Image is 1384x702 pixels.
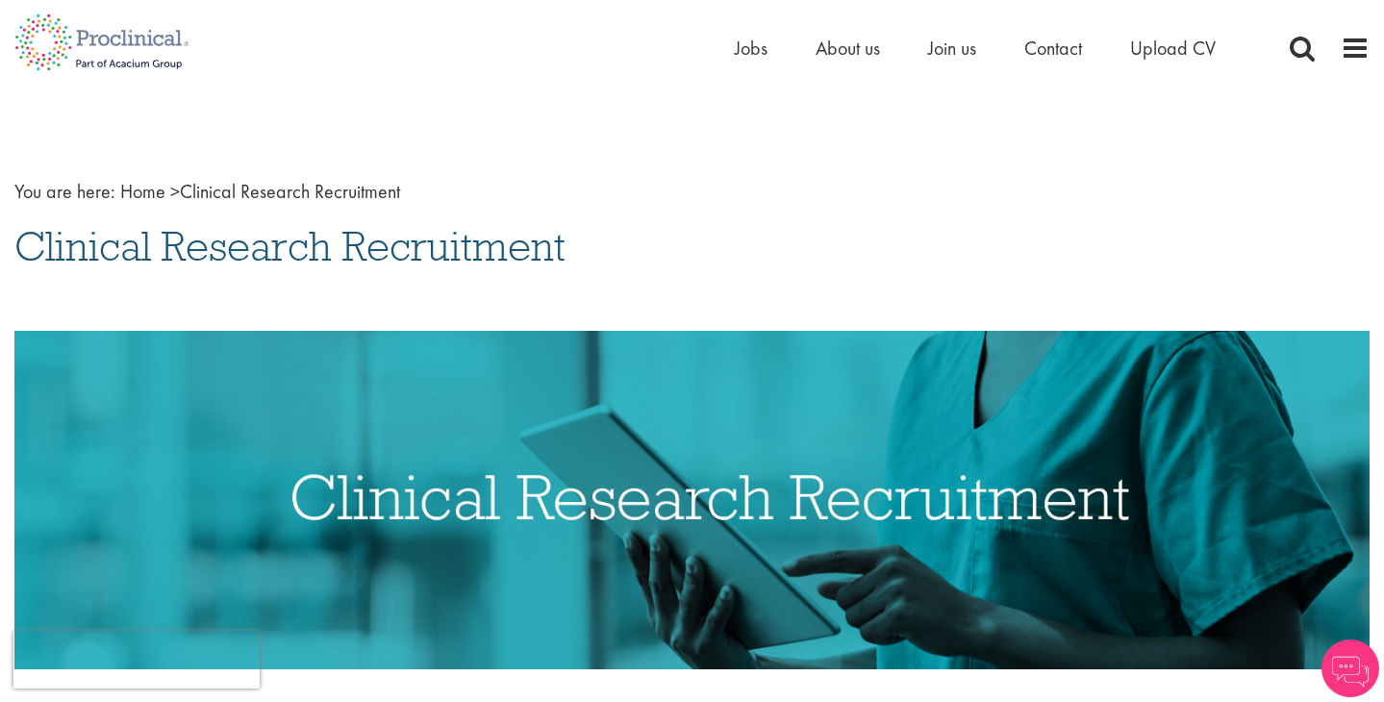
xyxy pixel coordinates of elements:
span: > [170,179,180,204]
img: Clinical Research Recruitment [14,331,1370,669]
a: Contact [1024,36,1082,61]
a: breadcrumb link to Home [120,179,165,204]
a: Upload CV [1130,36,1216,61]
a: About us [816,36,880,61]
iframe: reCAPTCHA [13,631,260,689]
span: You are here: [14,179,115,204]
a: Join us [928,36,976,61]
a: Jobs [735,36,767,61]
span: Clinical Research Recruitment [14,220,566,272]
img: Chatbot [1321,639,1379,697]
span: Clinical Research Recruitment [120,179,400,204]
